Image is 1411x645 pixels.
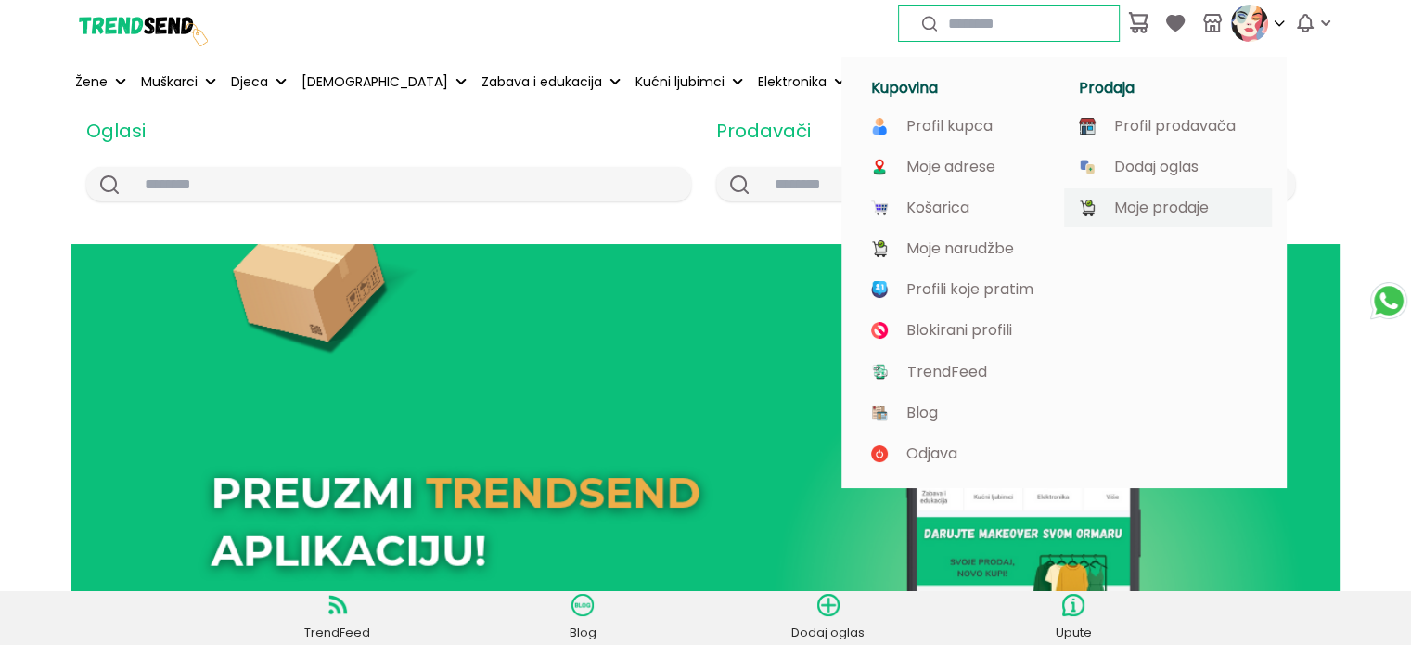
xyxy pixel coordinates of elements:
img: image [871,322,888,339]
a: Upute [1032,594,1115,642]
img: image [871,363,889,381]
button: Zabava i edukacija [478,61,624,102]
p: Dodaj oglas [787,624,870,642]
p: Moje adrese [906,159,995,175]
a: Profil kupca [871,118,1049,135]
p: Kućni ljubimci [635,72,725,92]
img: image [871,240,888,257]
img: image [871,445,888,462]
p: Elektronika [758,72,827,92]
a: Moje narudžbe [871,240,1049,257]
p: Žene [75,72,108,92]
h1: Prodaja [1079,79,1264,97]
button: Djeca [227,61,290,102]
p: Blog [906,405,938,421]
p: [DEMOGRAPHIC_DATA] [301,72,448,92]
p: Blokirani profili [906,322,1012,339]
a: Blog [541,594,624,642]
p: Profil prodavača [1114,118,1236,135]
a: TrendFeed [871,363,1049,381]
button: [DEMOGRAPHIC_DATA] [298,61,470,102]
p: Profili koje pratim [906,281,1033,298]
a: Dodaj oglas [1079,159,1257,175]
h1: Kupovina [871,79,1057,97]
p: Odjava [906,445,957,462]
img: image [871,281,888,298]
p: TrendFeed [296,624,379,642]
p: Dodaj oglas [1114,159,1199,175]
img: image [871,159,888,175]
button: Muškarci [137,61,220,102]
a: Košarica [871,200,1049,216]
h2: Prodavači [716,117,1296,145]
a: Blokirani profili [871,322,1049,339]
button: Kućni ljubimci [632,61,747,102]
p: Muškarci [141,72,198,92]
img: image [1079,118,1096,135]
p: Profil kupca [906,118,993,135]
h2: Oglasi [86,117,691,145]
a: TrendFeed [296,594,379,642]
a: Moje prodaje [1079,200,1257,216]
p: Upute [1032,624,1115,642]
img: image [871,200,888,216]
button: Žene [71,61,130,102]
p: Blog [541,624,624,642]
p: TrendFeed [907,364,987,381]
a: Blog [871,405,1049,421]
p: Djeca [231,72,268,92]
a: Profili koje pratim [871,281,1049,298]
button: Elektronika [754,61,849,102]
p: Moje narudžbe [906,240,1014,257]
p: Košarica [906,200,969,216]
img: profile picture [1231,5,1268,42]
img: image [1079,200,1096,216]
a: Moje adrese [871,159,1049,175]
img: image [871,405,888,421]
p: Moje prodaje [1114,200,1209,216]
a: Dodaj oglas [787,594,870,642]
p: Zabava i edukacija [481,72,602,92]
a: Profil prodavača [1079,118,1257,135]
img: image [1079,159,1096,175]
img: image [871,118,888,135]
